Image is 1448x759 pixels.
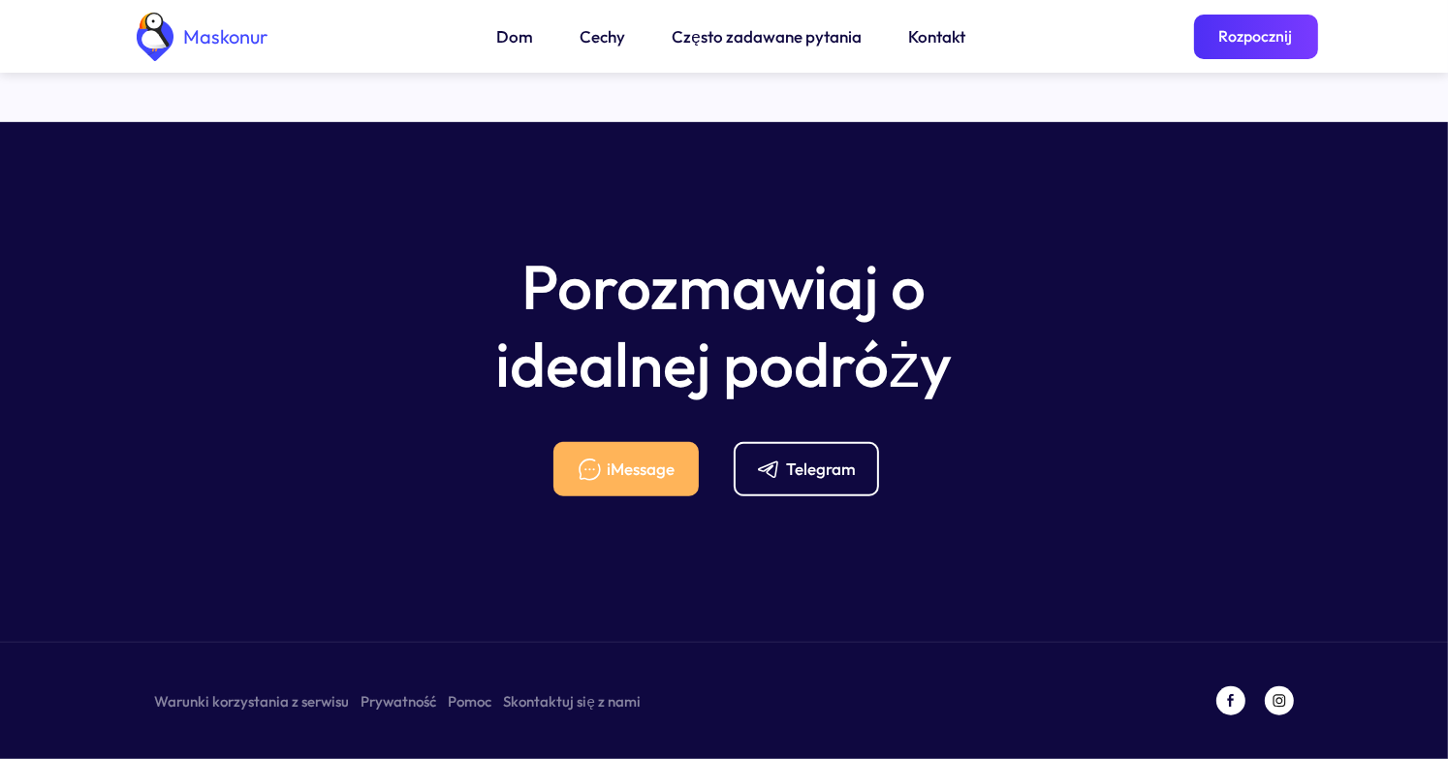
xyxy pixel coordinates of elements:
[672,24,861,49] a: Często zadawane pytania
[496,26,533,47] font: Dom
[908,24,965,49] a: Kontakt
[504,689,641,713] a: Skontaktuj się z nami
[553,442,714,496] a: iMessage
[449,692,492,711] font: Pomoc
[131,13,268,61] a: dom
[580,24,625,49] a: Cechy
[496,247,953,403] font: Porozmawiaj o idealnej podróży
[362,689,437,713] a: Prywatność
[155,692,350,711] font: Warunki korzystania z serwisu
[449,689,492,713] a: Pomoc
[155,689,350,713] a: Warunki korzystania z serwisu
[672,26,861,47] font: Często zadawane pytania
[362,692,437,711] font: Prywatność
[184,24,268,48] font: Maskonur
[1194,15,1318,59] a: Rozpocznij
[1219,26,1293,46] font: Rozpocznij
[787,459,857,479] font: Telegram
[496,24,533,49] a: Dom
[580,26,625,47] font: Cechy
[734,442,895,496] a: Telegram
[608,459,676,479] font: iMessage
[908,26,965,47] font: Kontakt
[504,692,641,711] font: Skontaktuj się z nami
